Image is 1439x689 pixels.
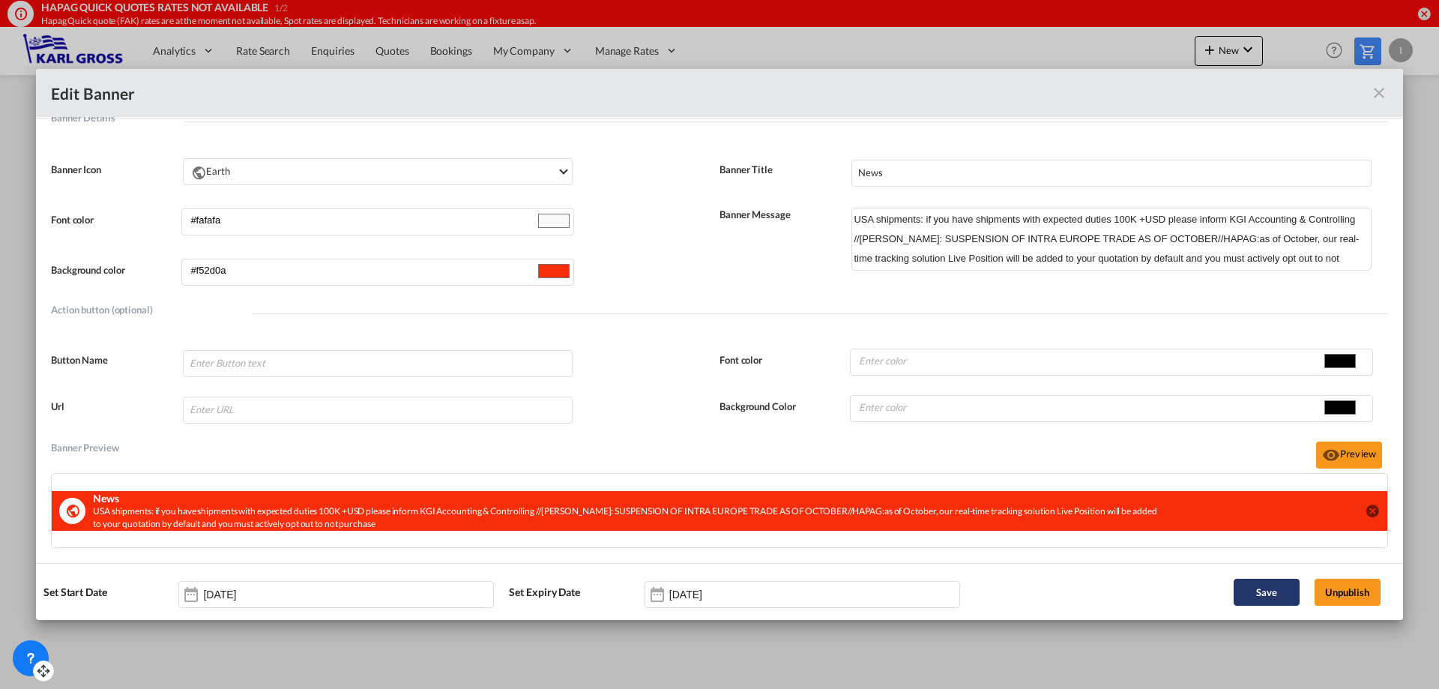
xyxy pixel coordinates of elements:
button: icon-close fg-AAA8AD [1364,78,1394,108]
label: Set Start Date [43,585,178,600]
div: Edit Banner [51,82,135,104]
input: Enter color [857,396,1321,418]
div: Banner Preview [51,437,119,473]
div: Banner Details [51,113,184,122]
md-dialog: Banner NameBanner Description ... [36,69,1403,620]
label: Set Expiry Date [509,585,644,600]
label: Banner Title [719,163,850,176]
label: Background color [51,263,181,277]
label: Font color [51,213,181,226]
md-icon: icon-close fg-AAA8AD [1370,84,1388,102]
button: icon-close-circle [1365,503,1380,518]
input: Enter color [189,209,535,232]
input: Start Date [203,589,298,601]
button: icon-eyePreview [1316,442,1382,469]
div: USA shipments: if you have shipments with expected duties 100K +USD please inform KGI Accounting ... [93,505,1160,531]
input: Enter Button text [183,350,572,377]
md-select: {{(ctrl.parent.bannerInfo.viewBanner && !ctrl.parent.bannerInfo.selectedData.data.theme.icon) ? '... [183,158,572,185]
div: News [93,491,119,506]
label: Url [51,400,181,413]
button: Unpublish [1315,579,1381,606]
input: Enter Banner Title [851,160,1372,187]
input: Enter URL [183,397,572,424]
label: Banner Icon [51,163,181,176]
md-icon: icon-eye [1322,446,1340,464]
div: Action button (optional) [51,305,252,314]
label: Font color [719,353,850,367]
input: Enter color [857,349,1321,372]
label: Background Color [719,400,850,413]
button: Save [1234,579,1300,606]
label: Button Name [51,353,181,367]
input: Expiry Date [669,589,764,601]
label: Banner Message [719,208,850,221]
md-icon: icon-earth [191,165,206,180]
md-icon: icon-earth [65,503,80,518]
input: Enter color [189,259,535,282]
div: Earth [191,164,556,180]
